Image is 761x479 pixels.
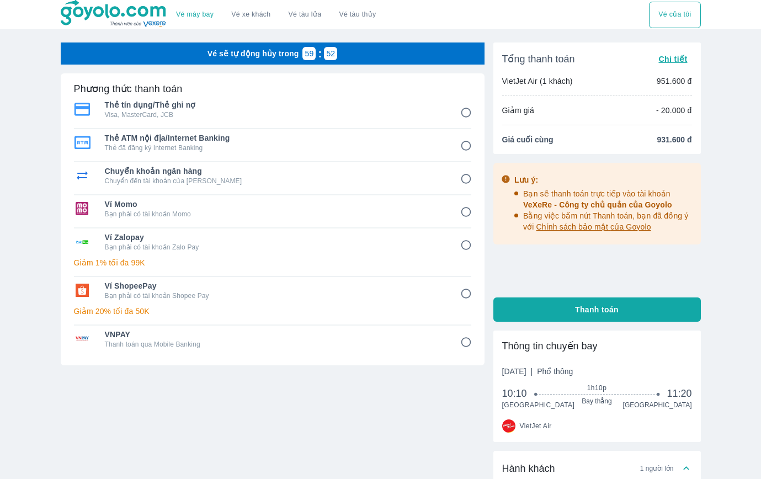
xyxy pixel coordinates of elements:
img: Thẻ tín dụng/Thẻ ghi nợ [74,103,91,116]
img: Ví Momo [74,202,91,215]
span: Chi tiết [658,55,687,63]
span: Phổ thông [537,367,573,376]
p: Chuyển đến tài khoản của [PERSON_NAME] [105,177,445,185]
p: Visa, MasterCard, JCB [105,110,445,119]
div: choose transportation mode [649,2,700,28]
div: VNPAYVNPAYThanh toán qua Mobile Banking [74,326,471,352]
span: Tổng thanh toán [502,52,575,66]
p: : [316,48,324,59]
span: Bạn sẽ thanh toán trực tiếp vào tài khoản [523,189,672,209]
span: Bay thẳng [536,397,658,406]
span: VNPAY [105,329,445,340]
span: Thẻ ATM nội địa/Internet Banking [105,132,445,143]
button: Vé của tôi [649,2,700,28]
a: Vé tàu lửa [280,2,331,28]
span: 10:10 [502,387,536,400]
span: | [531,367,533,376]
div: Ví MomoVí MomoBạn phải có tài khoản Momo [74,195,471,222]
h6: Phương thức thanh toán [74,82,183,95]
p: Bằng việc bấm nút Thanh toán, bạn đã đồng ý với [523,210,693,232]
img: Chuyển khoản ngân hàng [74,169,91,182]
span: Chuyển khoản ngân hàng [105,166,445,177]
p: Bạn phải có tài khoản Momo [105,210,445,219]
span: 1 người lớn [640,464,674,473]
span: Thẻ tín dụng/Thẻ ghi nợ [105,99,445,110]
span: 931.600 đ [657,134,691,145]
div: Ví ShopeePayVí ShopeePayBạn phải có tài khoản Shopee Pay [74,277,471,304]
span: Ví Zalopay [105,232,445,243]
span: Giá cuối cùng [502,134,554,145]
div: Thẻ tín dụng/Thẻ ghi nợThẻ tín dụng/Thẻ ghi nợVisa, MasterCard, JCB [74,96,471,123]
p: Bạn phải có tài khoản Shopee Pay [105,291,445,300]
p: - 20.000 đ [656,105,692,116]
span: Hành khách [502,462,555,475]
img: VNPAY [74,332,91,345]
p: 59 [305,48,314,59]
img: Thẻ ATM nội địa/Internet Banking [74,136,91,149]
span: Chính sách bảo mật của Goyolo [536,222,651,231]
div: choose transportation mode [167,2,385,28]
button: Chi tiết [654,51,691,67]
img: Ví Zalopay [74,235,91,248]
p: Giảm 1% tối đa 99K [74,257,471,268]
span: Ví Momo [105,199,445,210]
div: Lưu ý: [514,174,693,185]
span: Thanh toán [575,304,619,315]
span: Ví ShopeePay [105,280,445,291]
span: [DATE] [502,366,573,377]
p: Thanh toán qua Mobile Banking [105,340,445,349]
div: Thẻ ATM nội địa/Internet BankingThẻ ATM nội địa/Internet BankingThẻ đã đăng ký Internet Banking [74,129,471,156]
p: 951.600 đ [657,76,692,87]
div: Chuyển khoản ngân hàngChuyển khoản ngân hàngChuyển đến tài khoản của [PERSON_NAME] [74,162,471,189]
div: Ví ZalopayVí ZalopayBạn phải có tài khoản Zalo Pay [74,228,471,255]
p: Giảm 20% tối đa 50K [74,306,471,317]
a: Vé xe khách [231,10,270,19]
a: Vé máy bay [176,10,214,19]
p: 52 [326,48,335,59]
button: Vé tàu thủy [330,2,385,28]
span: 11:20 [667,387,691,400]
span: VietJet Air [520,422,552,430]
p: VietJet Air (1 khách) [502,76,573,87]
p: Bạn phải có tài khoản Zalo Pay [105,243,445,252]
button: Thanh toán [493,297,701,322]
span: 1h10p [536,384,658,392]
p: Giảm giá [502,105,534,116]
img: Ví ShopeePay [74,284,91,297]
p: Vé sẽ tự động hủy trong [207,48,299,59]
div: Thông tin chuyến bay [502,339,692,353]
span: VeXeRe - Công ty chủ quản của Goyolo [523,200,672,209]
p: Thẻ đã đăng ký Internet Banking [105,143,445,152]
